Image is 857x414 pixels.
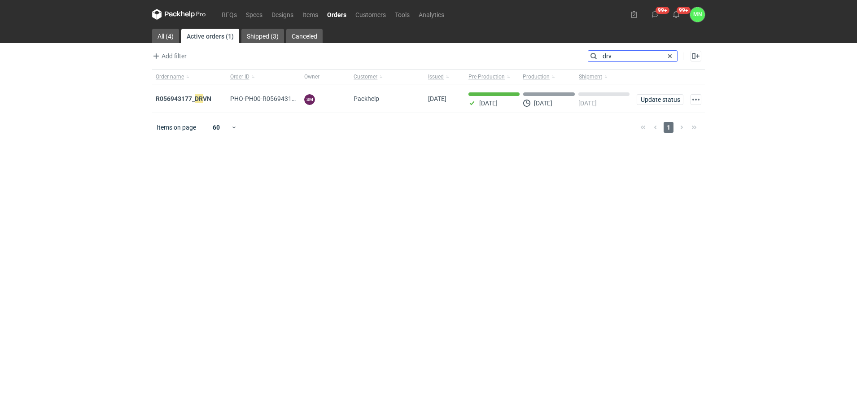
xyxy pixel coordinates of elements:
[351,9,390,20] a: Customers
[230,73,249,80] span: Order ID
[523,73,550,80] span: Production
[354,73,377,80] span: Customer
[534,100,552,107] p: [DATE]
[304,73,319,80] span: Owner
[152,9,206,20] svg: Packhelp Pro
[577,70,633,84] button: Shipment
[664,122,673,133] span: 1
[390,9,414,20] a: Tools
[579,73,602,80] span: Shipment
[690,7,705,22] button: MN
[217,9,241,20] a: RFQs
[468,73,505,80] span: Pre-Production
[578,100,597,107] p: [DATE]
[227,70,301,84] button: Order ID
[304,94,315,105] figcaption: SM
[202,121,231,134] div: 60
[298,9,323,20] a: Items
[465,70,521,84] button: Pre-Production
[691,94,701,105] button: Actions
[641,96,679,103] span: Update status
[637,94,683,105] button: Update status
[424,70,465,84] button: Issued
[230,94,318,104] span: PHO-PH00-R056943177_DRVN
[690,7,705,22] div: Małgorzata Nowotna
[414,9,449,20] a: Analytics
[157,123,196,132] span: Items on page
[669,7,683,22] button: 99+
[150,51,187,61] button: Add filter
[241,29,284,43] a: Shipped (3)
[151,51,187,61] span: Add filter
[181,29,239,43] a: Active orders (1)
[152,70,227,84] button: Order name
[479,100,498,107] p: [DATE]
[428,73,444,80] span: Issued
[354,95,379,102] span: Packhelp
[648,7,662,22] button: 99+
[152,29,179,43] a: All (4)
[286,29,323,43] a: Canceled
[241,9,267,20] a: Specs
[195,94,203,104] em: DR
[156,94,211,104] a: R056943177_DRVN
[428,95,446,102] span: 25/09/2025
[350,70,424,84] button: Customer
[267,9,298,20] a: Designs
[521,70,577,84] button: Production
[156,73,184,80] span: Order name
[323,9,351,20] a: Orders
[588,51,677,61] input: Search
